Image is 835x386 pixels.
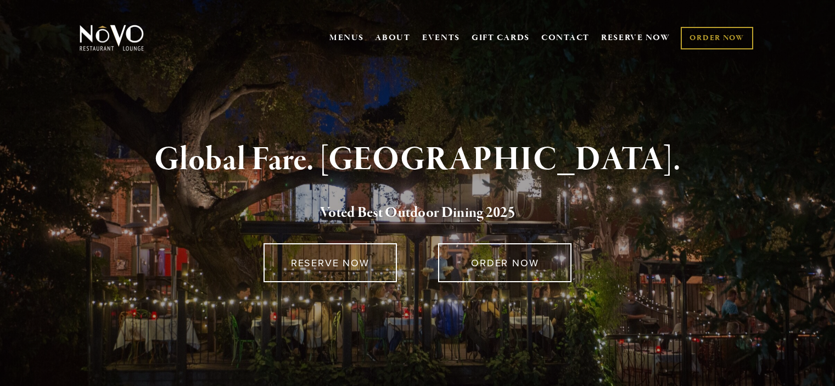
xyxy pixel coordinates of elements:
strong: Global Fare. [GEOGRAPHIC_DATA]. [154,139,681,181]
a: ABOUT [375,32,411,43]
a: EVENTS [422,32,460,43]
a: ORDER NOW [438,243,571,282]
a: RESERVE NOW [601,27,670,48]
a: MENUS [329,32,364,43]
a: GIFT CARDS [472,27,530,48]
a: CONTACT [541,27,590,48]
a: ORDER NOW [681,27,753,49]
a: RESERVE NOW [264,243,397,282]
h2: 5 [98,202,738,225]
a: Voted Best Outdoor Dining 202 [320,203,508,224]
img: Novo Restaurant &amp; Lounge [77,24,146,52]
